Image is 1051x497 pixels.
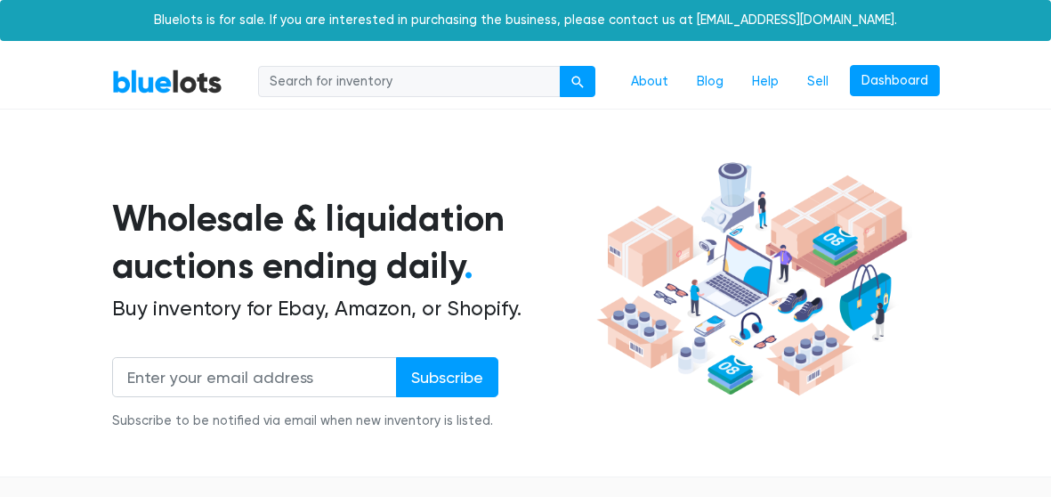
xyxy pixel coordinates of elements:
img: hero-ee84e7d0318cb26816c560f6b4441b76977f77a177738b4e94f68c95b2b83dbb.png [592,156,913,403]
a: Sell [793,65,843,99]
a: BlueLots [112,69,222,94]
span: . [464,244,473,288]
a: Blog [683,65,738,99]
input: Enter your email address [112,357,397,397]
h1: Wholesale & liquidation auctions ending daily [112,195,592,289]
a: Dashboard [850,65,940,97]
h2: Buy inventory for Ebay, Amazon, or Shopify. [112,297,592,322]
input: Subscribe [396,357,498,397]
input: Search for inventory [258,66,561,98]
div: Subscribe to be notified via email when new inventory is listed. [112,411,498,431]
a: About [617,65,683,99]
a: Help [738,65,793,99]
